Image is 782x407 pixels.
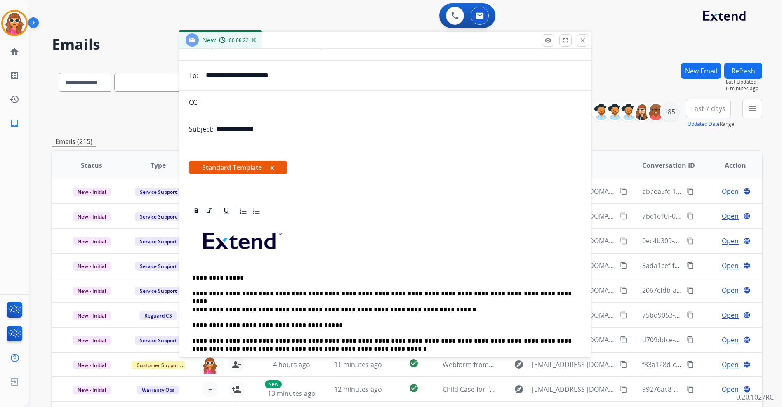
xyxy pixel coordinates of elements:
[135,262,182,271] span: Service Support
[532,384,615,394] span: [EMAIL_ADDRESS][DOMAIN_NAME]
[334,385,382,394] span: 12 minutes ago
[620,386,627,393] mat-icon: content_copy
[190,205,203,217] div: Bold
[189,124,214,134] p: Subject:
[687,386,694,393] mat-icon: content_copy
[189,161,287,174] span: Standard Template
[135,237,182,246] span: Service Support
[73,262,111,271] span: New - Initial
[722,310,739,320] span: Open
[722,384,739,394] span: Open
[642,236,767,245] span: 0ec4b309-b8fe-4ad9-864e-68e602f93a17
[135,212,182,221] span: Service Support
[743,237,751,245] mat-icon: language
[642,335,766,344] span: d709ddce-4e93-4df4-a620-a64ea9edffcd
[135,336,182,345] span: Service Support
[532,360,615,369] span: [EMAIL_ADDRESS][DOMAIN_NAME]
[9,94,19,104] mat-icon: history
[443,360,629,369] span: Webform from [EMAIL_ADDRESS][DOMAIN_NAME] on [DATE]
[52,36,762,53] h2: Emails
[237,205,250,217] div: Ordered List
[409,383,419,393] mat-icon: check_circle
[620,361,627,368] mat-icon: content_copy
[3,12,26,35] img: avatar
[9,71,19,80] mat-icon: list_alt
[132,361,185,369] span: Customer Support
[620,336,627,343] mat-icon: content_copy
[202,35,216,45] span: New
[73,212,111,221] span: New - Initial
[743,311,751,319] mat-icon: language
[722,236,739,246] span: Open
[9,118,19,128] mat-icon: inbox
[642,286,767,295] span: 2067cfdb-ae37-452a-ae39-5f10aa841b98
[722,360,739,369] span: Open
[52,136,96,147] p: Emails (215)
[620,287,627,294] mat-icon: content_copy
[273,360,310,369] span: 4 hours ago
[73,386,111,394] span: New - Initial
[687,188,694,195] mat-icon: content_copy
[620,262,627,269] mat-icon: content_copy
[687,237,694,245] mat-icon: content_copy
[743,336,751,343] mat-icon: language
[9,47,19,56] mat-icon: home
[203,205,216,217] div: Italic
[688,120,734,127] span: Range
[687,262,694,269] mat-icon: content_copy
[743,212,751,220] mat-icon: language
[687,287,694,294] mat-icon: content_copy
[688,121,720,127] button: Updated Date
[250,205,263,217] div: Bullet List
[514,360,524,369] mat-icon: explore
[270,162,274,172] button: x
[265,380,282,388] p: New
[73,311,111,320] span: New - Initial
[696,151,762,180] th: Action
[687,212,694,220] mat-icon: content_copy
[620,237,627,245] mat-icon: content_copy
[743,361,751,368] mat-icon: language
[151,160,166,170] span: Type
[334,360,382,369] span: 11 minutes ago
[642,212,763,221] span: 7bc1c40f-09ff-4ea0-b463-4c552cb8f093
[681,63,721,79] button: New Email
[81,160,102,170] span: Status
[642,187,767,196] span: ab7ea5fc-1ba1-4591-98f8-2bd955c14e17
[135,287,182,295] span: Service Support
[722,211,739,221] span: Open
[73,237,111,246] span: New - Initial
[189,71,198,80] p: To:
[722,335,739,345] span: Open
[726,85,762,92] span: 6 minutes ago
[409,358,419,368] mat-icon: check_circle
[642,311,769,320] span: 75bd9053-87e3-499d-b8c6-9c0c9f2050bd
[722,285,739,295] span: Open
[231,360,241,369] mat-icon: person_remove
[642,160,695,170] span: Conversation ID
[724,63,762,79] button: Refresh
[220,205,233,217] div: Underline
[620,212,627,220] mat-icon: content_copy
[660,102,679,122] div: +85
[743,287,751,294] mat-icon: language
[73,287,111,295] span: New - Initial
[202,356,218,374] img: agent-avatar
[268,389,316,398] span: 13 minutes ago
[620,311,627,319] mat-icon: content_copy
[743,188,751,195] mat-icon: language
[736,392,774,402] p: 0.20.1027RC
[722,186,739,196] span: Open
[208,384,212,394] span: +
[691,107,725,110] span: Last 7 days
[139,311,177,320] span: Reguard CS
[562,37,569,44] mat-icon: fullscreen
[135,188,182,196] span: Service Support
[687,336,694,343] mat-icon: content_copy
[747,104,757,113] mat-icon: menu
[231,384,241,394] mat-icon: person_add
[137,386,179,394] span: Warranty Ops
[620,188,627,195] mat-icon: content_copy
[687,361,694,368] mat-icon: content_copy
[642,360,768,369] span: f83a128d-cb22-4077-9672-2c4e6308eeba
